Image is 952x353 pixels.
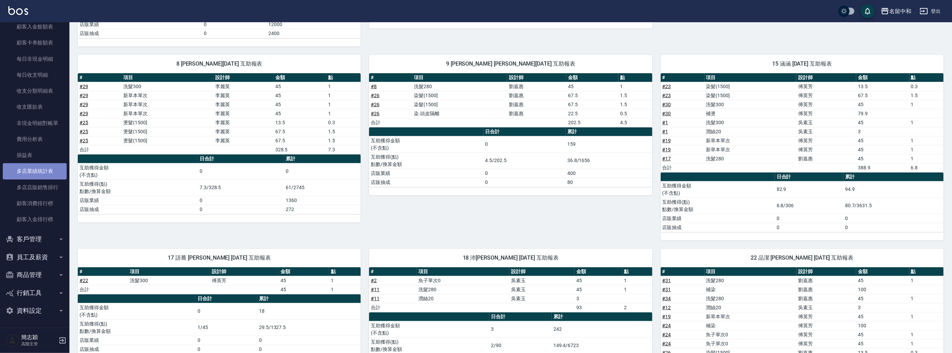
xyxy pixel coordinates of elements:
td: 劉嘉惠 [796,276,856,285]
a: #19 [662,147,671,152]
td: 29.5/1327.5 [257,319,361,336]
td: 0 [775,214,843,223]
button: 客戶管理 [3,230,67,248]
a: 多店店販銷售排行 [3,179,67,195]
td: 補染 [704,321,796,330]
td: 2 [622,303,652,312]
td: 洗髮300 [704,100,796,109]
a: 每日收支明細 [3,67,67,83]
td: 合計 [369,118,412,127]
td: 1.5 [618,100,652,109]
td: 45 [279,285,329,294]
a: #24 [662,341,671,346]
td: 0 [775,223,843,232]
td: 互助獲得金額 (不含點) [661,181,775,197]
td: 洗髮280 [704,294,796,303]
div: 名留中和 [889,7,911,16]
td: 82.9 [775,181,843,197]
td: 3 [489,321,552,337]
td: 染髮(1500] [704,82,796,91]
td: 李麗英 [214,127,273,136]
table: a dense table [661,173,944,232]
a: #11 [371,296,379,301]
td: 22.5 [566,109,618,118]
button: 員工及薪資 [3,248,67,266]
td: 80.7/3631.5 [843,197,944,214]
td: 0 [196,303,257,319]
th: 累計 [552,312,652,321]
td: 80 [566,178,652,187]
td: 45 [856,145,909,154]
td: 合計 [78,285,128,294]
th: 金額 [856,267,909,276]
a: #29 [80,93,88,98]
a: #26 [371,102,379,107]
th: # [78,267,128,276]
td: 傅英芳 [796,145,856,154]
th: 點 [326,73,361,82]
td: 1 [329,276,361,285]
td: 染髮(1500] [412,91,507,100]
a: 損益表 [3,147,67,163]
td: 合計 [661,163,704,172]
td: 0 [843,214,944,223]
th: 設計師 [796,73,856,82]
td: 3 [856,127,909,136]
td: 45 [274,109,326,118]
td: 61/2745 [284,179,361,196]
td: 1 [622,285,652,294]
td: 1.5 [326,127,361,136]
span: 9 [PERSON_NAME] [PERSON_NAME][DATE] 互助報表 [377,60,644,67]
td: 13.5 [856,82,909,91]
a: 收支分類明細表 [3,83,67,99]
a: 顧客卡券餘額表 [3,35,67,51]
td: 1/45 [196,319,257,336]
td: 魚子單次0 [704,330,796,339]
td: 1 [329,285,361,294]
td: 1 [909,294,944,303]
td: 7.3/328.5 [198,179,284,196]
td: 傅英芳 [796,91,856,100]
td: 互助獲得(點) 點數/換算金額 [661,197,775,214]
th: 設計師 [796,267,856,276]
td: 45 [856,294,909,303]
td: 0 [198,196,284,205]
th: # [369,73,412,82]
th: 點 [618,73,652,82]
td: 補染 [704,285,796,294]
th: 點 [329,267,361,276]
td: 劉嘉惠 [507,91,566,100]
td: 6.8 [909,163,944,172]
td: 劉嘉惠 [507,109,566,118]
th: 設計師 [210,267,279,276]
th: 日合計 [196,294,257,303]
td: 傅英芳 [796,321,856,330]
td: 店販業績 [369,169,483,178]
td: 100 [856,285,909,294]
td: 1.5 [618,91,652,100]
button: 登出 [917,5,944,18]
a: #12 [662,305,671,310]
a: #25 [80,129,88,134]
td: 吳素玉 [796,303,856,312]
a: 費用分析表 [3,131,67,147]
a: #23 [662,93,671,98]
td: 6.8/306 [775,197,843,214]
td: 劉嘉惠 [507,100,566,109]
td: 159 [566,136,652,152]
td: 店販業績 [661,214,775,223]
a: #26 [371,111,379,116]
td: 互助獲得金額 (不含點) [369,321,489,337]
td: 1 [618,82,652,91]
table: a dense table [78,154,361,214]
td: 100 [856,321,909,330]
td: 新草本單次 [122,109,214,118]
td: 新草本單次 [704,136,796,145]
td: 潤絲20 [704,127,796,136]
td: 燙髮(1500] [122,118,214,127]
th: 項目 [417,267,509,276]
td: 補燙 [704,109,796,118]
th: 累計 [843,173,944,182]
td: 45 [856,330,909,339]
td: 2400 [267,29,361,38]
